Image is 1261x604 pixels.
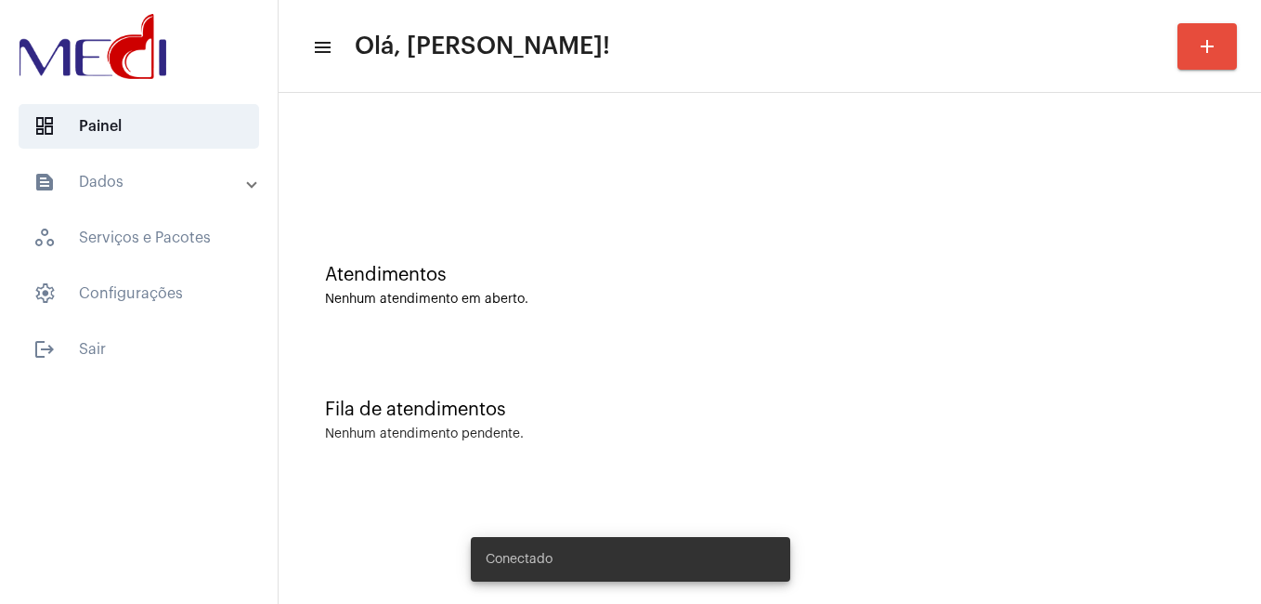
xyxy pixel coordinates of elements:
span: Configurações [19,271,259,316]
span: Painel [19,104,259,149]
div: Atendimentos [325,265,1215,285]
mat-expansion-panel-header: sidenav iconDados [11,160,278,204]
span: sidenav icon [33,282,56,305]
mat-icon: add [1196,35,1218,58]
span: sidenav icon [33,227,56,249]
mat-panel-title: Dados [33,171,248,193]
img: d3a1b5fa-500b-b90f-5a1c-719c20e9830b.png [15,9,171,84]
div: Nenhum atendimento em aberto. [325,293,1215,307]
div: Fila de atendimentos [325,400,1215,420]
span: sidenav icon [33,115,56,138]
mat-icon: sidenav icon [33,338,56,361]
div: Nenhum atendimento pendente. [325,427,524,441]
span: Olá, [PERSON_NAME]! [355,32,610,61]
span: Serviços e Pacotes [19,216,259,260]
mat-icon: sidenav icon [312,36,331,59]
span: Sair [19,327,259,372]
mat-icon: sidenav icon [33,171,56,193]
span: Conectado [486,550,552,569]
